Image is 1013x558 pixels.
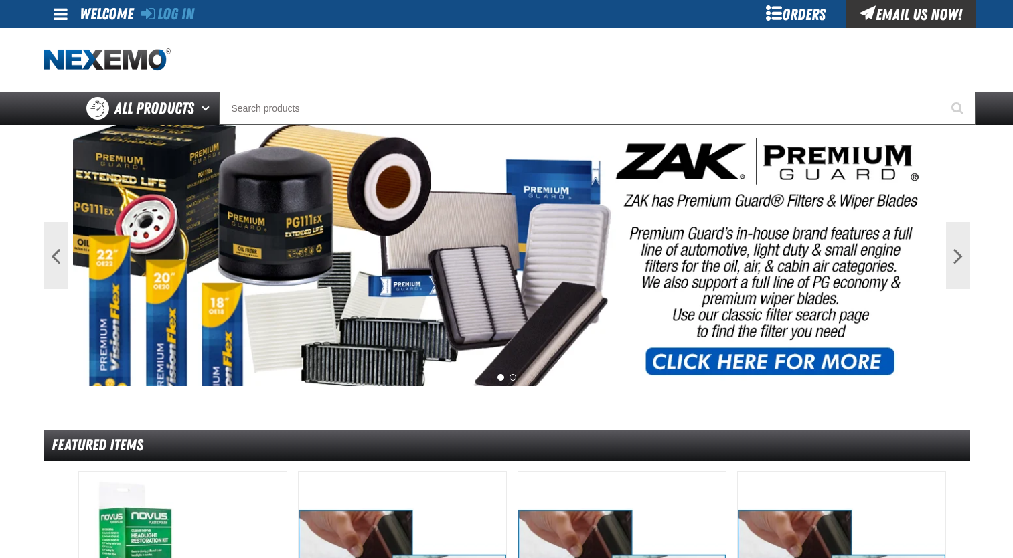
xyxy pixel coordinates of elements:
[44,48,171,72] img: Nexemo logo
[44,222,68,289] button: Previous
[219,92,976,125] input: Search
[73,125,941,386] img: PG Filters & Wipers
[114,96,194,120] span: All Products
[141,5,194,23] a: Log In
[946,222,970,289] button: Next
[510,374,516,381] button: 2 of 2
[197,92,219,125] button: Open All Products pages
[942,92,976,125] button: Start Searching
[497,374,504,381] button: 1 of 2
[44,430,970,461] div: Featured Items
